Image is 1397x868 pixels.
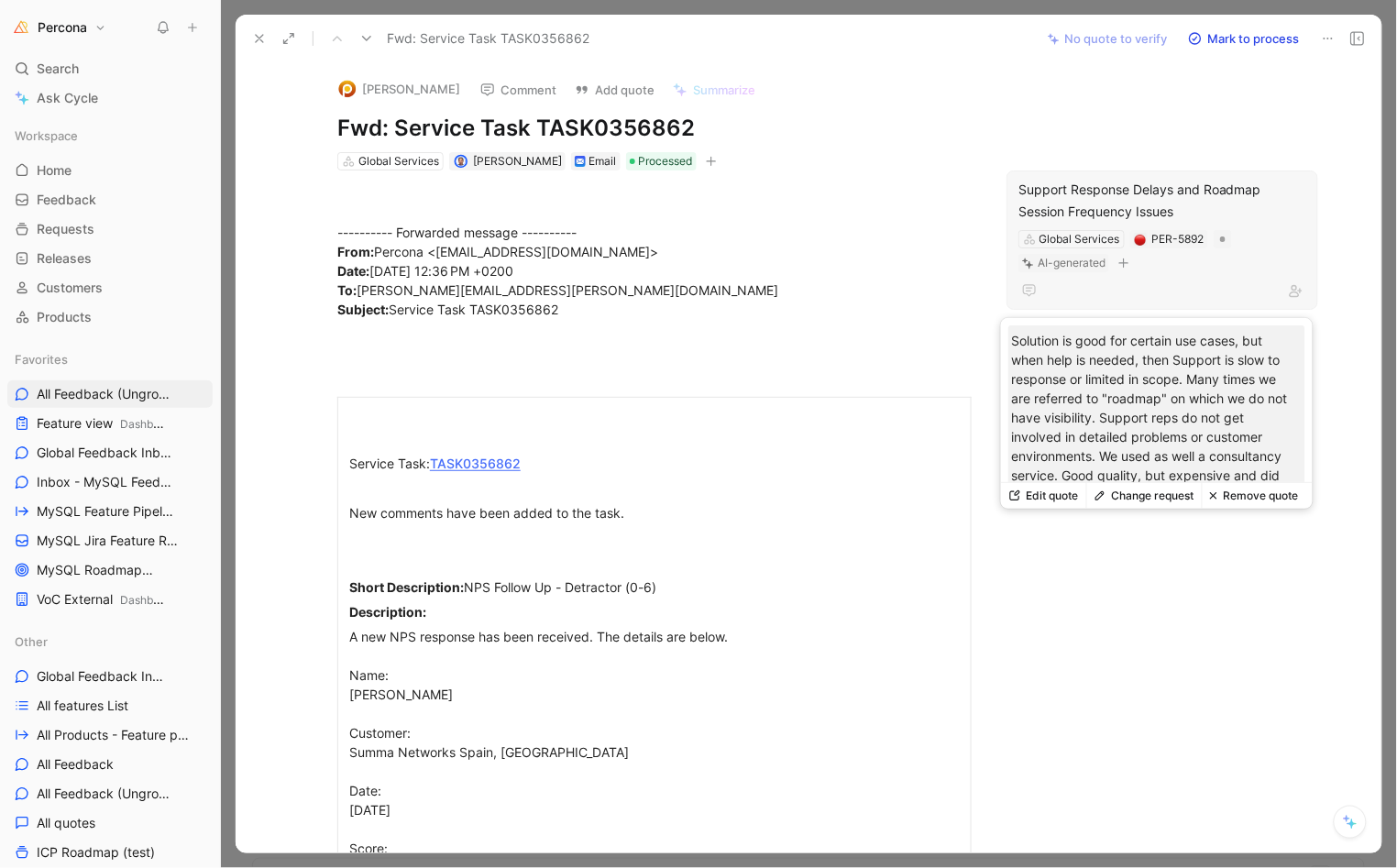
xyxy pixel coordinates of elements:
[1152,230,1204,248] div: PER-5892
[37,444,173,463] span: Global Feedback Inbox
[589,152,617,170] div: Email
[7,628,213,655] div: Other
[7,346,213,373] div: Favorites
[7,84,213,112] a: Ask Cycle
[37,785,171,803] span: All Feedback (Ungrouped)
[37,385,176,404] span: All Feedback (Ungrouped)
[7,274,213,302] a: Customers
[37,308,92,326] span: Products
[1134,233,1147,246] button: 🔴
[7,15,111,40] button: PerconaPercona
[7,380,213,408] a: All Feedback (Ungrouped)
[1039,230,1120,248] div: Global Services
[626,152,697,170] div: Processed
[7,410,213,437] a: Feature viewDashboards
[149,564,188,577] span: MySQL
[15,632,48,651] span: Other
[37,561,170,580] span: MySQL Roadmap
[639,152,693,170] span: Processed
[473,154,562,168] span: [PERSON_NAME]
[37,161,71,180] span: Home
[1135,235,1146,246] img: 🔴
[1001,483,1086,509] button: Edit quote
[37,87,98,109] span: Ask Cycle
[337,223,972,357] div: ---------- Forwarded message ---------- Percona <[EMAIL_ADDRESS][DOMAIN_NAME]> [DATE] 12:36 PM +0...
[7,157,213,184] a: Home
[472,77,565,103] button: Comment
[7,780,213,808] a: All Feedback (Ungrouped)
[1086,483,1202,509] button: Change request
[37,843,155,862] span: ICP Roadmap (test)
[7,628,213,866] div: OtherGlobal Feedback InboxAll features ListAll Products - Feature pipelineAll FeedbackAll Feedbac...
[37,667,167,686] span: Global Feedback Inbox
[37,191,96,209] span: Feedback
[7,303,213,331] a: Products
[349,579,464,595] strong: Short Description:
[120,417,181,431] span: Dashboards
[7,55,213,82] div: Search
[1038,254,1105,272] div: AI-generated
[693,82,755,98] span: Summarize
[7,809,213,837] a: All quotes
[37,590,169,610] span: VoC External
[7,498,213,525] a: MySQL Feature Pipeline
[566,77,663,103] button: Add quote
[7,527,213,555] a: MySQL Jira Feature Requests
[37,414,169,434] span: Feature view
[1202,483,1306,509] button: Remove quote
[337,263,369,279] strong: Date:
[358,152,439,170] div: Global Services
[349,577,960,597] div: NPS Follow Up - Detractor (0-6)
[1039,26,1176,51] button: No quote to verify
[37,58,79,80] span: Search
[7,839,213,866] a: ICP Roadmap (test)
[120,593,181,607] span: Dashboards
[7,468,213,496] a: Inbox - MySQL Feedback
[7,122,213,149] div: Workspace
[330,75,468,103] button: logo[PERSON_NAME]
[37,249,92,268] span: Releases
[7,556,213,584] a: MySQL RoadmapMySQL
[37,502,176,522] span: MySQL Feature Pipeline
[15,126,78,145] span: Workspace
[7,439,213,467] a: Global Feedback Inbox
[37,220,94,238] span: Requests
[12,18,30,37] img: Percona
[37,697,128,715] span: All features List
[37,726,190,744] span: All Products - Feature pipeline
[7,751,213,778] a: All Feedback
[7,721,213,749] a: All Products - Feature pipeline
[456,157,466,167] img: avatar
[37,473,177,492] span: Inbox - MySQL Feedback
[430,456,521,471] a: TASK0356862
[7,586,213,613] a: VoC ExternalDashboards
[1180,26,1308,51] button: Mark to process
[37,814,95,832] span: All quotes
[38,19,87,36] h1: Percona
[37,532,180,551] span: MySQL Jira Feature Requests
[337,244,374,259] strong: From:
[337,114,972,143] h1: Fwd: Service Task TASK0356862
[7,245,213,272] a: Releases
[7,186,213,214] a: Feedback
[1018,179,1306,223] div: Support Response Delays and Roadmap Session Frequency Issues
[337,282,357,298] strong: To:
[387,27,589,49] span: Fwd: Service Task TASK0356862
[665,77,764,103] button: Summarize
[337,302,389,317] strong: Subject:
[37,279,103,297] span: Customers
[349,503,960,522] div: New comments have been added to the task.
[1012,331,1302,504] p: Solution is good for certain use cases, but when help is needed, then Support is slow to response...
[7,215,213,243] a: Requests
[7,663,213,690] a: Global Feedback Inbox
[15,350,68,368] span: Favorites
[349,604,426,620] strong: Description:
[349,454,960,473] div: Service Task:
[7,692,213,720] a: All features List
[37,755,114,774] span: All Feedback
[338,80,357,98] img: logo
